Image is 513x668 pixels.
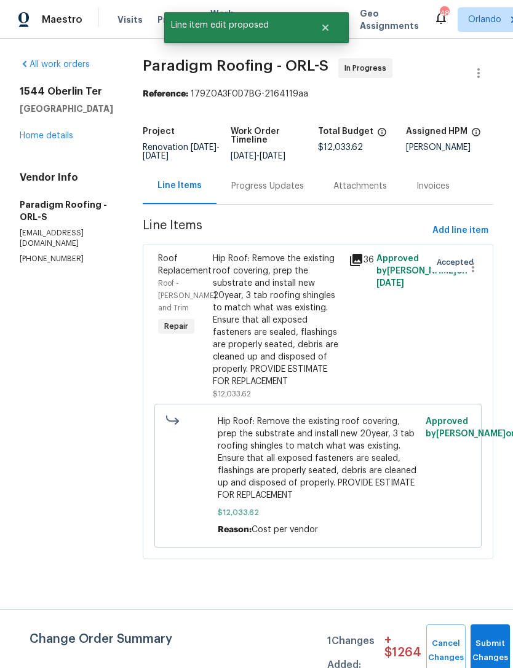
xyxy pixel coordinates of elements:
span: [DATE] [191,143,217,152]
span: Line Items [143,219,427,242]
b: Reference: [143,90,188,98]
span: Reason: [218,525,252,534]
h5: Paradigm Roofing - ORL-S [20,198,113,223]
span: Add line item [432,223,488,238]
span: In Progress [344,62,391,74]
h5: Assigned HPM [406,127,467,136]
span: $12,033.62 [213,390,251,398]
span: - [143,143,220,160]
div: 36 [349,253,368,267]
a: Home details [20,132,73,140]
h4: Vendor Info [20,171,113,184]
span: Visits [117,14,143,26]
h2: 1544 Oberlin Ter [20,85,113,98]
span: Geo Assignments [360,7,419,32]
span: Hip Roof: Remove the existing roof covering, prep the substrate and install new 20year, 3 tab roo... [218,415,418,501]
div: Invoices [416,180,450,192]
span: Maestro [42,14,82,26]
div: Line Items [157,179,202,192]
h5: Total Budget [318,127,373,136]
span: Orlando [468,14,501,26]
div: Progress Updates [231,180,304,192]
div: Attachments [333,180,387,192]
p: [PHONE_NUMBER] [20,254,113,264]
span: Approved by [PERSON_NAME] on [376,254,467,288]
span: [DATE] [376,279,404,288]
span: Accepted [437,256,479,269]
a: All work orders [20,60,90,69]
span: Roof - [PERSON_NAME] and Trim [158,280,217,312]
span: $12,033.62 [318,143,363,152]
span: The hpm assigned to this work order. [471,127,481,143]
h5: Work Order Timeline [231,127,319,144]
div: 48 [440,7,448,20]
span: Repair [159,320,193,332]
span: Renovation [143,143,220,160]
button: Add line item [427,219,493,242]
h5: Project [143,127,175,136]
span: - [231,152,285,160]
span: Projects [157,14,196,26]
p: [EMAIL_ADDRESS][DOMAIN_NAME] [20,228,113,249]
h5: [GEOGRAPHIC_DATA] [20,103,113,115]
span: Paradigm Roofing - ORL-S [143,58,328,73]
span: Line item edit proposed [164,12,305,38]
span: Roof Replacement [158,254,212,275]
span: Cost per vendor [252,525,318,534]
span: $12,033.62 [218,506,418,519]
span: [DATE] [231,152,256,160]
div: 179Z0A3F0D7BG-2164119aa [143,88,493,100]
span: The total cost of line items that have been proposed by Opendoor. This sum includes line items th... [377,127,387,143]
span: [DATE] [260,152,285,160]
span: Work Orders [210,7,242,32]
button: Close [305,15,346,40]
div: [PERSON_NAME] [406,143,494,152]
span: [DATE] [143,152,169,160]
div: Hip Roof: Remove the existing roof covering, prep the substrate and install new 20year, 3 tab roo... [213,253,342,388]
